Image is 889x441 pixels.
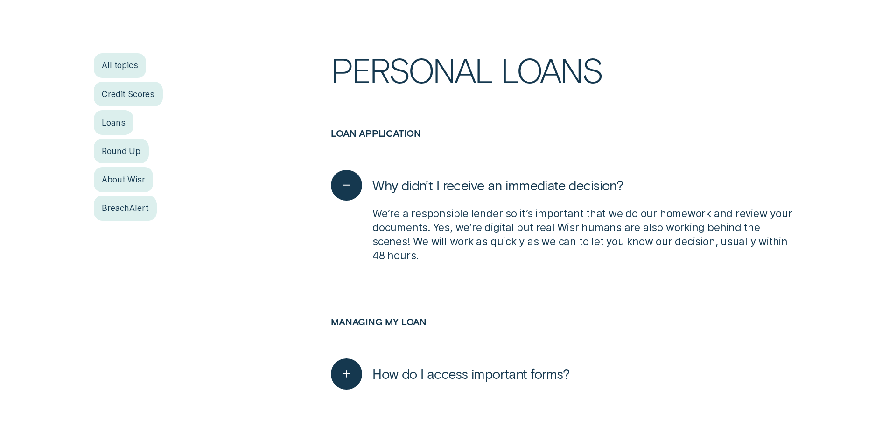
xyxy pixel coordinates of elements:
h3: Loan application [331,128,795,162]
a: Round Up [94,139,149,163]
a: BreachAlert [94,196,157,220]
a: All topics [94,53,147,78]
button: How do I access important forms? [331,358,569,390]
p: We’re a responsible lender so it’s important that we do our homework and review your documents. Y... [372,206,795,262]
span: How do I access important forms? [372,365,570,382]
h3: Managing my loan [331,316,795,350]
h1: Personal Loans [331,53,795,128]
a: Credit Scores [94,82,163,106]
span: Why didn’t I receive an immediate decision? [372,177,623,194]
button: Why didn’t I receive an immediate decision? [331,170,623,201]
a: Loans [94,110,134,135]
a: About Wisr [94,167,154,192]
